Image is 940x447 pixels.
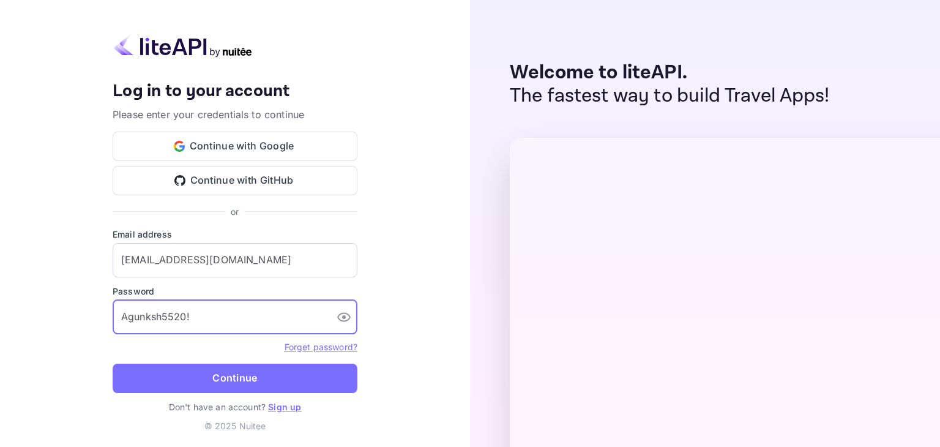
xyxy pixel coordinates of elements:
[113,364,357,393] button: Continue
[113,132,357,161] button: Continue with Google
[268,402,301,412] a: Sign up
[231,205,239,218] p: or
[113,243,357,277] input: Enter your email address
[113,107,357,122] p: Please enter your credentials to continue
[332,305,356,329] button: toggle password visibility
[113,81,357,102] h4: Log in to your account
[113,34,253,58] img: liteapi
[113,285,357,298] label: Password
[510,61,830,85] p: Welcome to liteAPI.
[113,400,357,413] p: Don't have an account?
[285,342,357,352] a: Forget password?
[204,419,266,432] p: © 2025 Nuitee
[113,228,357,241] label: Email address
[510,85,830,108] p: The fastest way to build Travel Apps!
[113,166,357,195] button: Continue with GitHub
[113,300,327,334] input: Please enter your password
[285,340,357,353] a: Forget password?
